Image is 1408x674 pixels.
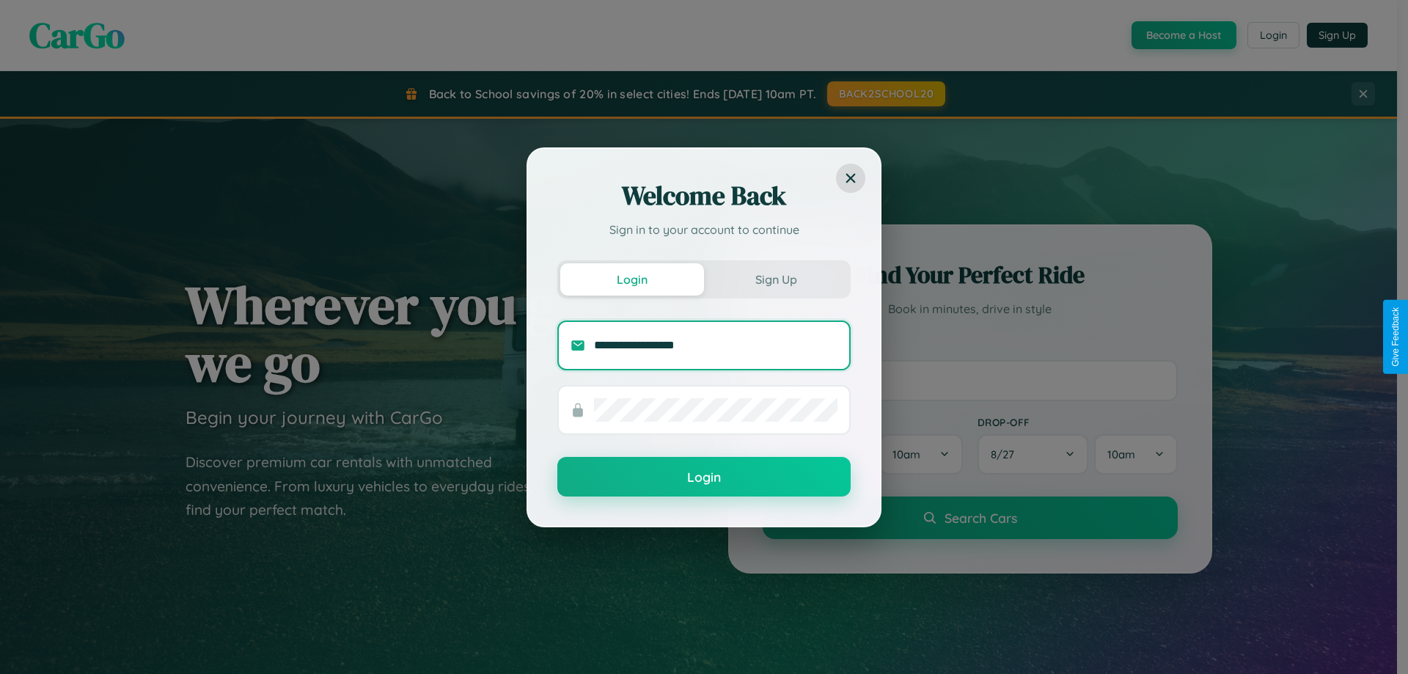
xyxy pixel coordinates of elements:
[557,178,851,213] h2: Welcome Back
[557,457,851,497] button: Login
[557,221,851,238] p: Sign in to your account to continue
[704,263,848,296] button: Sign Up
[560,263,704,296] button: Login
[1390,307,1401,367] div: Give Feedback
